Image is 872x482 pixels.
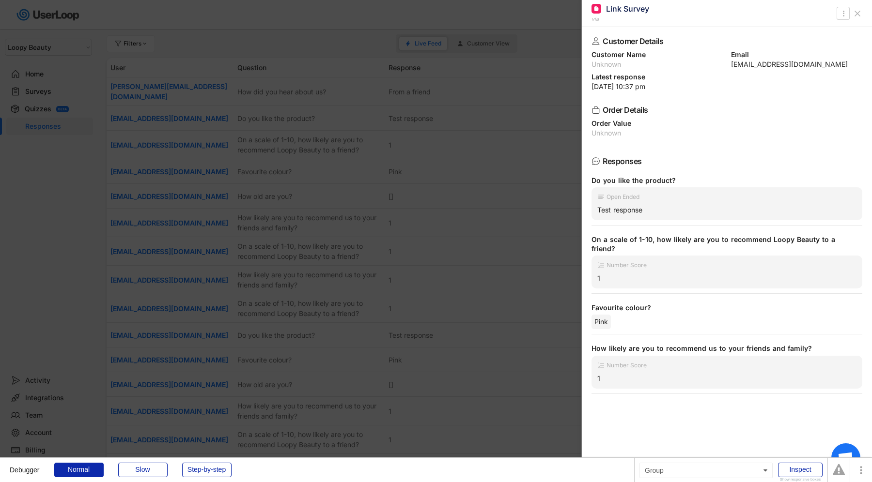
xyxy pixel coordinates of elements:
[778,463,823,477] div: Inspect
[592,83,862,90] div: [DATE] 10:37 pm
[607,362,647,368] div: Number Score
[592,344,855,353] div: How likely are you to recommend us to your friends and family?
[182,463,232,477] div: Step-by-step
[603,106,847,114] div: Order Details
[778,478,823,482] div: Show responsive boxes
[731,51,863,58] div: Email
[118,463,168,477] div: Slow
[603,37,847,45] div: Customer Details
[606,3,649,14] div: Link Survey
[592,315,611,329] div: Pink
[10,458,40,473] div: Debugger
[731,61,863,68] div: [EMAIL_ADDRESS][DOMAIN_NAME]
[592,61,723,68] div: Unknown
[592,235,855,253] div: On a scale of 1-10, how likely are you to recommend Loopy Beauty to a friend?
[592,130,862,136] div: Unknown
[597,274,856,283] div: 1
[607,262,647,268] div: Number Score
[597,374,856,383] div: 1
[842,8,844,18] text: 
[603,157,847,165] div: Responses
[607,194,639,200] div: Open Ended
[597,206,856,214] div: Test response
[592,303,855,312] div: Favourite colour?
[592,176,855,185] div: Do you like the product?
[592,51,723,58] div: Customer Name
[839,8,848,19] button: 
[592,74,862,80] div: Latest response
[592,120,862,127] div: Order Value
[592,15,599,23] div: via
[54,463,104,477] div: Normal
[831,443,860,472] div: Open chat
[639,463,773,478] div: Group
